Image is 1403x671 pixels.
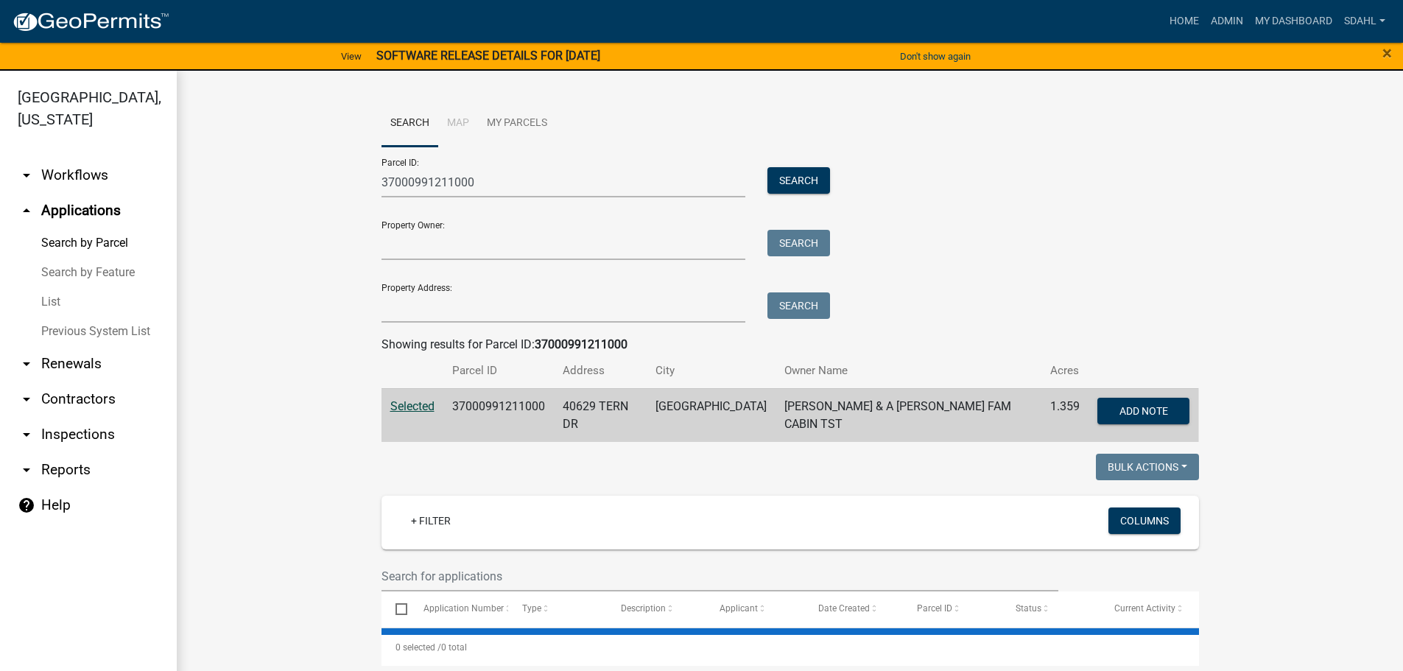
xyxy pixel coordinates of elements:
[917,603,952,614] span: Parcel ID
[767,292,830,319] button: Search
[776,388,1041,442] td: [PERSON_NAME] & A [PERSON_NAME] FAM CABIN TST
[1338,7,1391,35] a: sdahl
[647,388,776,442] td: [GEOGRAPHIC_DATA]
[767,167,830,194] button: Search
[1097,398,1189,424] button: Add Note
[554,354,647,388] th: Address
[1100,591,1199,627] datatable-header-cell: Current Activity
[18,166,35,184] i: arrow_drop_down
[395,642,441,653] span: 0 selected /
[1041,354,1089,388] th: Acres
[818,603,870,614] span: Date Created
[335,44,368,68] a: View
[621,603,666,614] span: Description
[18,355,35,373] i: arrow_drop_down
[18,390,35,408] i: arrow_drop_down
[1114,603,1175,614] span: Current Activity
[508,591,607,627] datatable-header-cell: Type
[399,507,463,534] a: + Filter
[894,44,977,68] button: Don't show again
[18,426,35,443] i: arrow_drop_down
[1108,507,1181,534] button: Columns
[381,629,1199,666] div: 0 total
[554,388,647,442] td: 40629 TERN DR
[1119,404,1168,416] span: Add Note
[376,49,600,63] strong: SOFTWARE RELEASE DETAILS FOR [DATE]
[1096,454,1199,480] button: Bulk Actions
[381,336,1199,354] div: Showing results for Parcel ID:
[720,603,758,614] span: Applicant
[647,354,776,388] th: City
[443,354,554,388] th: Parcel ID
[409,591,508,627] datatable-header-cell: Application Number
[1164,7,1205,35] a: Home
[1002,591,1100,627] datatable-header-cell: Status
[1205,7,1249,35] a: Admin
[381,561,1059,591] input: Search for applications
[903,591,1002,627] datatable-header-cell: Parcel ID
[804,591,903,627] datatable-header-cell: Date Created
[1016,603,1041,614] span: Status
[1382,43,1392,63] span: ×
[18,461,35,479] i: arrow_drop_down
[443,388,554,442] td: 37000991211000
[381,591,409,627] datatable-header-cell: Select
[1382,44,1392,62] button: Close
[535,337,627,351] strong: 37000991211000
[423,603,504,614] span: Application Number
[776,354,1041,388] th: Owner Name
[18,496,35,514] i: help
[522,603,541,614] span: Type
[1249,7,1338,35] a: My Dashboard
[478,100,556,147] a: My Parcels
[706,591,804,627] datatable-header-cell: Applicant
[767,230,830,256] button: Search
[607,591,706,627] datatable-header-cell: Description
[18,202,35,219] i: arrow_drop_up
[390,399,435,413] a: Selected
[1041,388,1089,442] td: 1.359
[381,100,438,147] a: Search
